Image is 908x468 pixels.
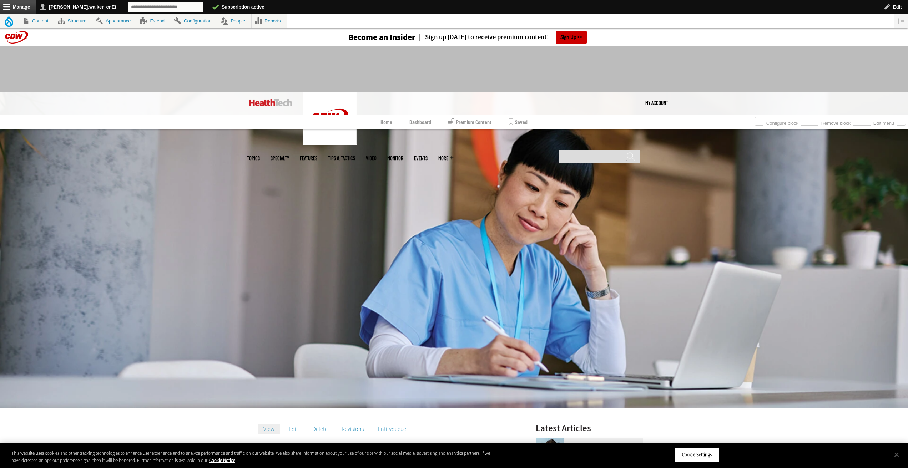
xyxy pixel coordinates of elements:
[11,450,499,464] div: This website uses cookies and other tracking technologies to enhance user experience and to analy...
[380,115,392,129] a: Home
[438,156,453,161] span: More
[328,156,355,161] a: Tips & Tactics
[536,438,568,444] a: Connie Barrera
[55,14,93,28] a: Structure
[763,118,801,126] a: Configure block
[247,156,260,161] span: Topics
[536,424,643,433] h3: Latest Articles
[336,424,369,434] a: Revisions
[889,447,904,462] button: Close
[415,34,549,41] a: Sign up [DATE] to receive premium content!
[645,92,668,113] div: User menu
[307,424,333,434] a: Delete
[409,115,431,129] a: Dashboard
[448,115,491,129] a: Premium Content
[871,118,897,126] a: Edit menu
[387,156,403,161] a: MonITor
[218,14,252,28] a: People
[348,33,415,41] h3: Become an Insider
[93,14,137,28] a: Appearance
[645,92,668,113] a: My Account
[322,33,415,41] a: Become an Insider
[300,156,317,161] a: Features
[556,31,587,44] a: Sign Up
[324,53,584,85] iframe: advertisement
[536,438,564,467] img: Connie Barrera
[19,14,55,28] a: Content
[894,14,908,28] button: Vertical orientation
[258,424,280,434] a: View
[303,92,357,145] img: Home
[414,156,428,161] a: Events
[372,424,412,434] a: Entityqueue
[271,156,289,161] span: Specialty
[509,115,528,129] a: Saved
[675,447,719,462] button: Cookie Settings
[283,424,304,434] a: Edit
[137,14,171,28] a: Extend
[818,118,853,126] a: Remove block
[303,139,357,147] a: CDW
[171,14,217,28] a: Configuration
[249,99,292,106] img: Home
[209,457,235,463] a: More information about your privacy
[252,14,287,28] a: Reports
[366,156,377,161] a: Video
